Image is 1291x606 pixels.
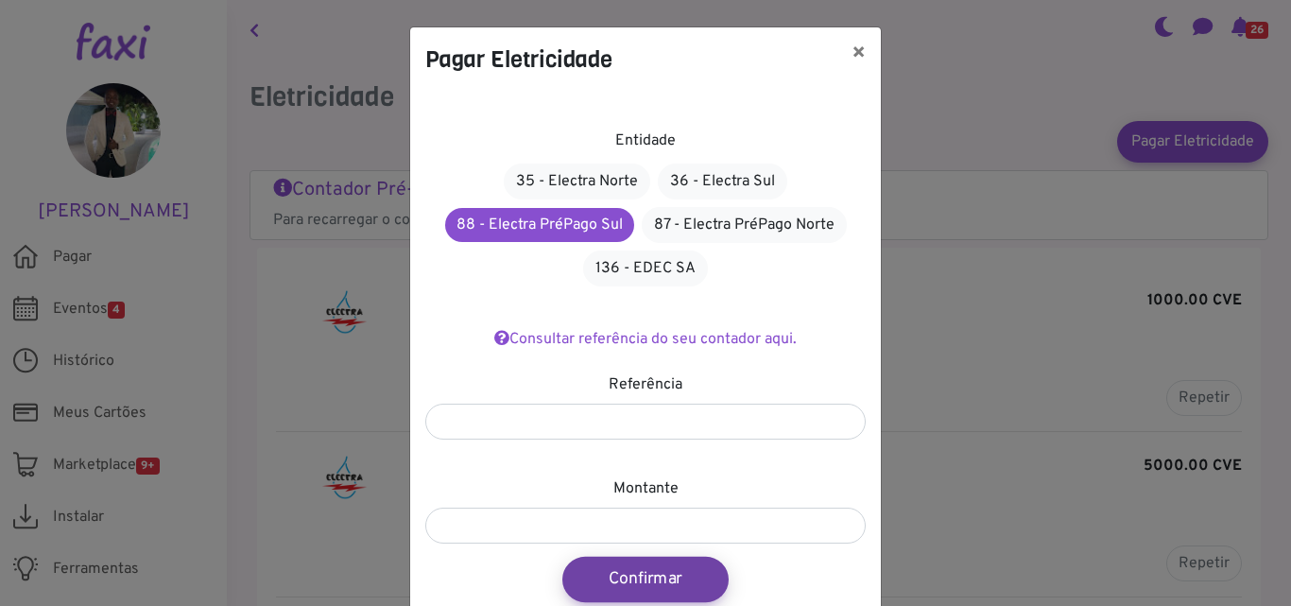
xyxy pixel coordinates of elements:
a: Consultar referência do seu contador aqui. [494,330,797,349]
a: 136 - EDEC SA [583,251,708,286]
label: Montante [613,477,679,500]
a: 36 - Electra Sul [658,164,787,199]
a: 88 - Electra PréPago Sul [445,208,634,242]
label: Entidade [615,130,676,152]
a: 87 - Electra PréPago Norte [642,207,847,243]
a: 35 - Electra Norte [504,164,650,199]
h4: Pagar Eletricidade [425,43,612,77]
button: × [836,27,881,80]
label: Referência [609,373,682,396]
button: Confirmar [562,557,729,602]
